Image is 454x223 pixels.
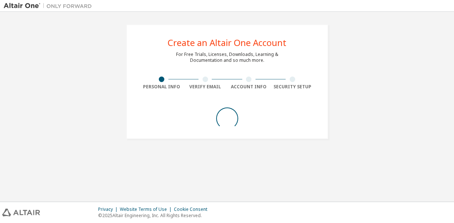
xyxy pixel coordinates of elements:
[98,206,120,212] div: Privacy
[4,2,96,10] img: Altair One
[168,38,286,47] div: Create an Altair One Account
[271,84,314,90] div: Security Setup
[176,52,278,63] div: For Free Trials, Licenses, Downloads, Learning & Documentation and so much more.
[98,212,212,219] p: © 2025 Altair Engineering, Inc. All Rights Reserved.
[120,206,174,212] div: Website Terms of Use
[174,206,212,212] div: Cookie Consent
[227,84,271,90] div: Account Info
[183,84,227,90] div: Verify Email
[140,84,184,90] div: Personal Info
[2,209,40,216] img: altair_logo.svg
